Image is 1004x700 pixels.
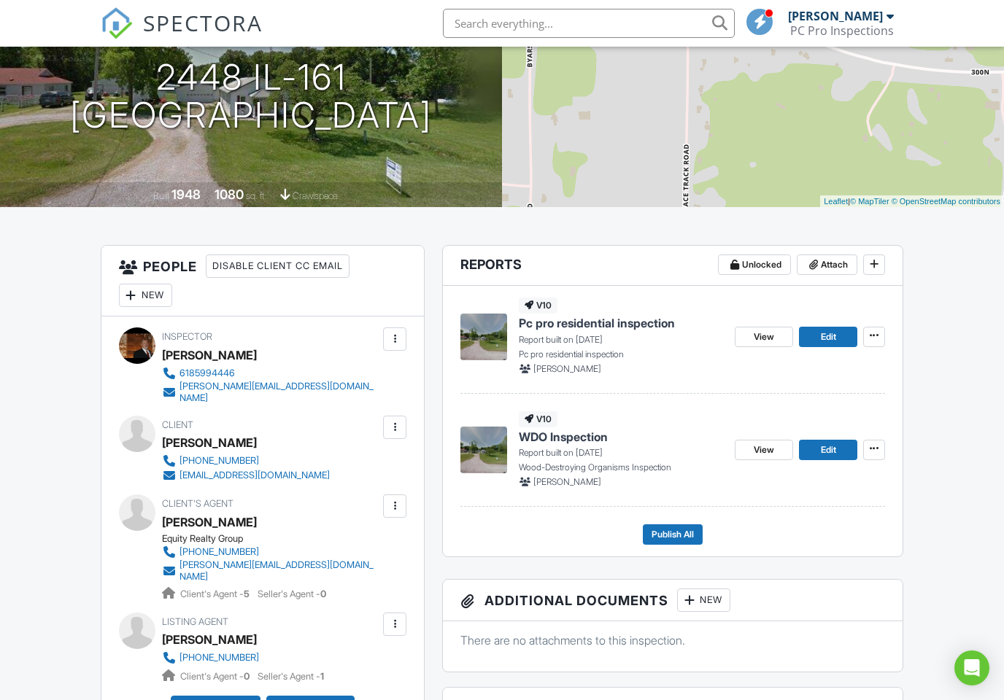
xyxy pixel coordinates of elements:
[153,190,169,201] span: Built
[258,671,324,682] span: Seller's Agent -
[206,254,350,278] div: Disable Client CC Email
[143,7,263,38] span: SPECTORA
[293,190,338,201] span: crawlspace
[179,546,259,558] div: [PHONE_NUMBER]
[162,454,330,468] a: [PHONE_NUMBER]
[179,455,259,467] div: [PHONE_NUMBER]
[162,511,257,533] a: [PERSON_NAME]
[180,588,252,599] span: Client's Agent -
[179,381,380,404] div: [PERSON_NAME][EMAIL_ADDRESS][DOMAIN_NAME]
[788,9,883,23] div: [PERSON_NAME]
[850,197,889,206] a: © MapTiler
[162,419,193,430] span: Client
[258,588,326,599] span: Seller's Agent -
[320,588,326,599] strong: 0
[215,187,244,202] div: 1080
[162,533,392,545] div: Equity Realty Group
[162,432,257,454] div: [PERSON_NAME]
[101,246,425,316] h3: People
[162,468,330,483] a: [EMAIL_ADDRESS][DOMAIN_NAME]
[790,23,894,38] div: PC Pro Inspections
[244,671,250,682] strong: 0
[820,195,1004,208] div: |
[171,187,201,202] div: 1948
[180,671,252,682] span: Client's Agent -
[70,58,432,136] h1: 2448 IL-161 [GEOGRAPHIC_DATA]
[892,197,1000,206] a: © OpenStreetMap contributors
[460,632,885,648] p: There are no attachments to this inspection.
[162,559,380,583] a: [PERSON_NAME][EMAIL_ADDRESS][DOMAIN_NAME]
[101,7,133,39] img: The Best Home Inspection Software - Spectora
[101,20,263,50] a: SPECTORA
[443,580,903,621] h3: Additional Documents
[179,559,380,583] div: [PERSON_NAME][EMAIL_ADDRESS][DOMAIN_NAME]
[246,190,266,201] span: sq. ft.
[244,588,250,599] strong: 5
[162,498,233,509] span: Client's Agent
[119,284,172,307] div: New
[162,331,212,342] span: Inspector
[179,470,330,481] div: [EMAIL_ADDRESS][DOMAIN_NAME]
[824,197,848,206] a: Leaflet
[162,545,380,559] a: [PHONE_NUMBER]
[320,671,324,682] strong: 1
[162,344,257,366] div: [PERSON_NAME]
[954,650,989,685] div: Open Intercom Messenger
[677,588,730,612] div: New
[179,367,235,379] div: 6185994446
[162,629,257,650] a: [PERSON_NAME]
[162,381,380,404] a: [PERSON_NAME][EMAIL_ADDRESS][DOMAIN_NAME]
[162,650,312,665] a: [PHONE_NUMBER]
[443,9,735,38] input: Search everything...
[179,652,259,664] div: [PHONE_NUMBER]
[162,366,380,381] a: 6185994446
[162,616,228,627] span: Listing Agent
